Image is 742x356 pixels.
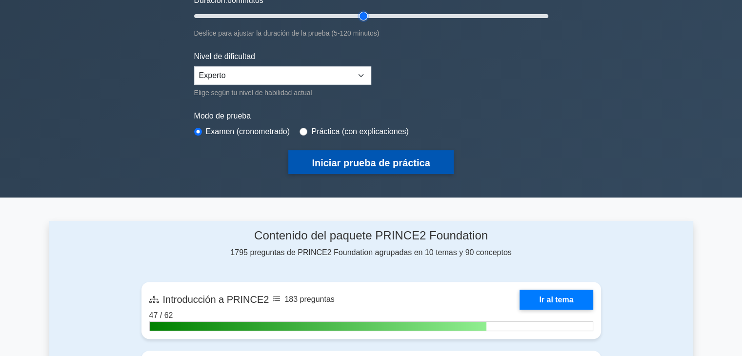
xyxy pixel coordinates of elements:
font: Iniciar prueba de práctica [312,158,430,168]
font: Elige según tu nivel de habilidad actual [194,89,312,97]
font: Nivel de dificultad [194,52,255,60]
font: Examen (cronometrado) [206,127,290,136]
font: Contenido del paquete PRINCE2 Foundation [254,229,488,242]
font: 1795 preguntas de PRINCE2 Foundation agrupadas en 10 temas y 90 conceptos [230,248,511,257]
font: Modo de prueba [194,112,251,120]
font: Práctica (con explicaciones) [311,127,408,136]
a: Ir al tema [520,290,593,310]
font: Deslice para ajustar la duración de la prueba (5-120 minutos) [194,29,380,37]
button: Iniciar prueba de práctica [288,150,453,174]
